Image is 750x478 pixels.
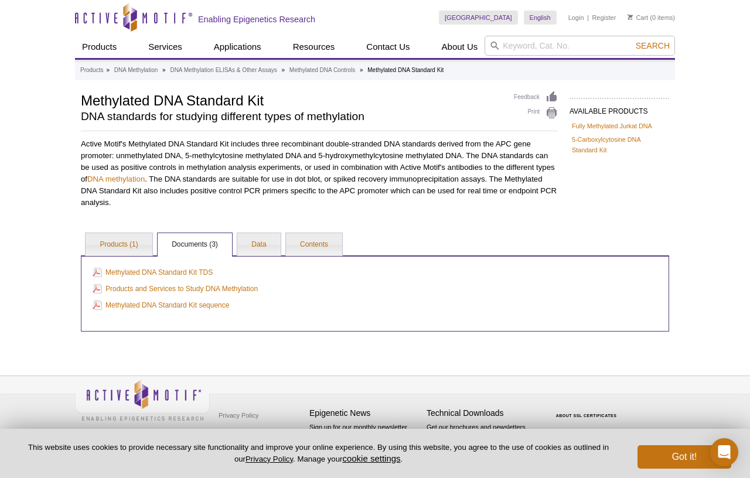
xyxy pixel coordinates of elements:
[637,445,731,469] button: Got it!
[572,134,667,155] a: 5-Carboxylcytosine DNA Standard Kit
[286,233,342,257] a: Contents
[158,233,232,257] a: Documents (3)
[524,11,557,25] a: English
[19,442,618,465] p: This website uses cookies to provide necessary site functionality and improve your online experie...
[628,11,675,25] li: (0 items)
[359,36,417,58] a: Contact Us
[514,91,558,104] a: Feedback
[81,138,558,209] p: Active Motif's Methylated DNA Standard Kit includes three recombinant double-stranded DNA standar...
[514,107,558,119] a: Print
[237,233,280,257] a: Data
[246,455,293,463] a: Privacy Policy
[367,67,444,73] li: Methylated DNA Standard Kit
[75,36,124,58] a: Products
[216,424,277,442] a: Terms & Conditions
[636,41,670,50] span: Search
[86,233,152,257] a: Products (1)
[141,36,189,58] a: Services
[632,40,673,51] button: Search
[342,453,400,463] button: cookie settings
[544,397,632,422] table: Click to Verify - This site chose Symantec SSL for secure e-commerce and confidential communicati...
[114,65,158,76] a: DNA Methylation
[81,91,502,108] h1: Methylated DNA Standard Kit
[87,175,145,183] a: DNA methylation
[587,11,589,25] li: |
[572,121,652,131] a: Fully Methylated Jurkat DNA
[170,65,277,76] a: DNA Methylation ELISAs & Other Assays
[207,36,268,58] a: Applications
[435,36,485,58] a: About Us
[439,11,518,25] a: [GEOGRAPHIC_DATA]
[309,408,421,418] h4: Epigenetic News
[427,422,538,452] p: Get our brochures and newsletters, or request them by mail.
[93,282,258,295] a: Products and Services to Study DNA Methylation
[309,422,421,462] p: Sign up for our monthly newsletter highlighting recent publications in the field of epigenetics.
[80,65,103,76] a: Products
[106,67,110,73] li: »
[592,13,616,22] a: Register
[427,408,538,418] h4: Technical Downloads
[360,67,363,73] li: »
[556,414,617,418] a: ABOUT SSL CERTIFICATES
[628,13,648,22] a: Cart
[286,36,342,58] a: Resources
[93,266,213,279] a: Methylated DNA Standard Kit TDS
[570,98,669,119] h2: AVAILABLE PRODUCTS
[198,14,315,25] h2: Enabling Epigenetics Research
[162,67,166,73] li: »
[628,14,633,20] img: Your Cart
[710,438,738,466] div: Open Intercom Messenger
[75,376,210,424] img: Active Motif,
[282,67,285,73] li: »
[216,407,261,424] a: Privacy Policy
[81,111,502,122] h2: DNA standards for studying different types of methylation
[485,36,675,56] input: Keyword, Cat. No.
[93,299,229,312] a: Methylated DNA Standard Kit sequence
[568,13,584,22] a: Login
[289,65,355,76] a: Methylated DNA Controls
